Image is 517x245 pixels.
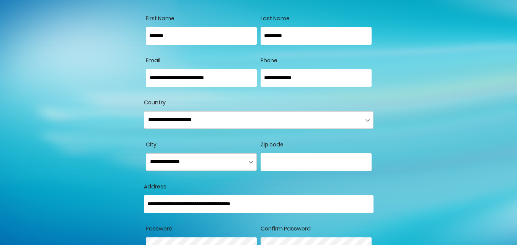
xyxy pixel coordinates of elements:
[146,141,157,148] span: City
[261,15,290,22] span: Last Name
[261,225,311,232] span: Confirm Password
[144,99,166,106] span: Country
[261,57,277,64] span: Phone
[144,183,166,190] span: Address
[146,15,175,22] span: First Name
[146,225,173,232] span: Password
[146,57,160,64] span: Email
[261,141,284,148] span: Zip code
